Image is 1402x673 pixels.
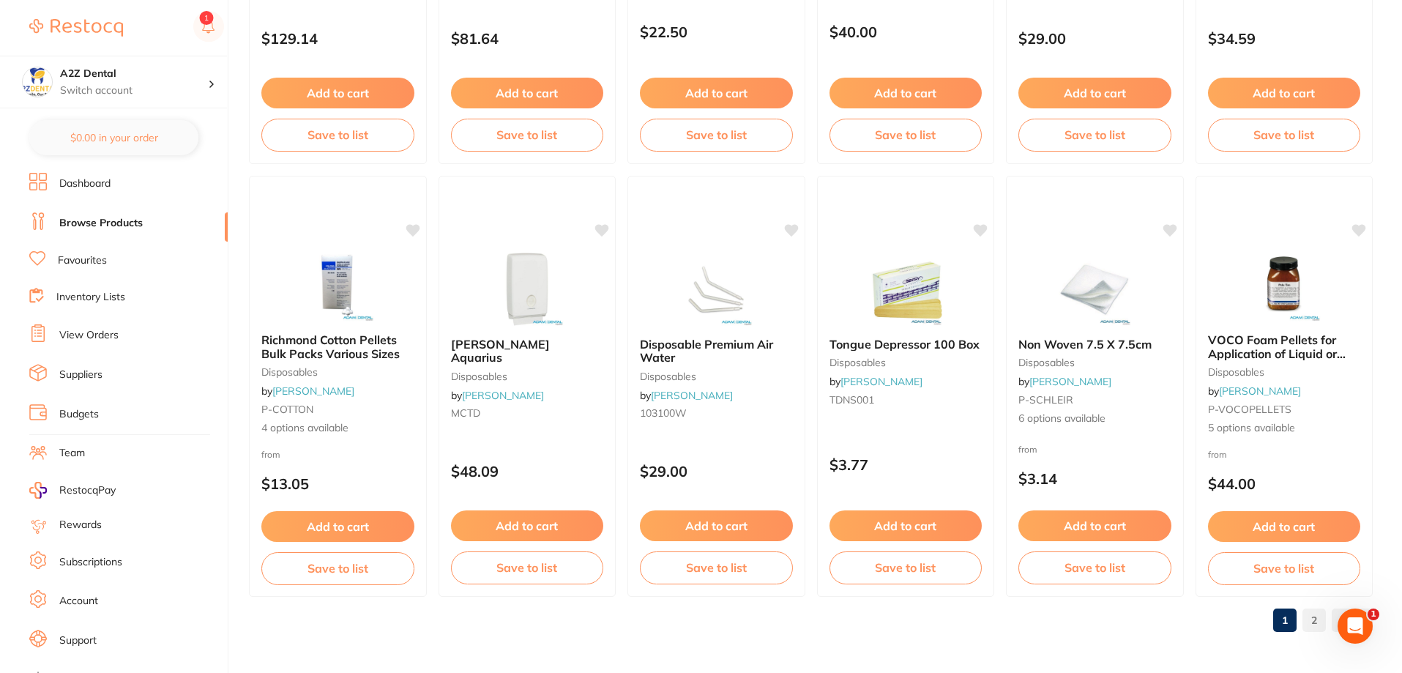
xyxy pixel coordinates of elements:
[640,338,793,365] b: Disposable Premium Air Water
[829,337,980,352] span: Tongue Depressor 100 Box
[1018,393,1073,406] span: P-SCHLEIR
[59,446,85,461] a: Team
[261,475,414,492] p: $13.05
[1208,511,1361,542] button: Add to cart
[60,67,208,81] h4: A2Z Dental
[1338,609,1373,644] iframe: Intercom live chat
[261,403,313,416] span: P-COTTON
[1018,444,1037,455] span: from
[829,393,874,406] span: TDNS001
[1018,510,1171,541] button: Add to cart
[272,384,354,398] a: [PERSON_NAME]
[59,328,119,343] a: View Orders
[451,463,604,480] p: $48.09
[29,11,123,45] a: Restocq Logo
[1029,375,1111,388] a: [PERSON_NAME]
[640,78,793,108] button: Add to cart
[1208,366,1361,378] small: disposables
[451,78,604,108] button: Add to cart
[1208,384,1301,398] span: by
[858,253,953,326] img: Tongue Depressor 100 Box
[1018,470,1171,487] p: $3.14
[59,368,102,382] a: Suppliers
[451,510,604,541] button: Add to cart
[59,555,122,570] a: Subscriptions
[29,482,47,499] img: RestocqPay
[668,253,764,326] img: Disposable Premium Air Water
[1018,337,1152,352] span: Non Woven 7.5 X 7.5cm
[59,633,97,648] a: Support
[1018,30,1171,47] p: $29.00
[1208,333,1361,360] b: VOCO Foam Pellets for Application of Liquid or Paste
[1208,78,1361,108] button: Add to cart
[829,375,922,388] span: by
[1018,375,1111,388] span: by
[1018,412,1171,426] span: 6 options available
[1208,449,1227,460] span: from
[1273,606,1297,635] a: 1
[1018,357,1171,368] small: disposables
[480,253,575,326] img: Kimberly-Clark Aquarius
[261,78,414,108] button: Add to cart
[640,389,733,402] span: by
[261,332,400,360] span: Richmond Cotton Pellets Bulk Packs Various Sizes
[261,511,414,542] button: Add to cart
[1047,253,1142,326] img: Non Woven 7.5 X 7.5cm
[451,338,604,365] b: Kimberly-Clark Aquarius
[59,176,111,191] a: Dashboard
[451,389,544,402] span: by
[60,83,208,98] p: Switch account
[261,30,414,47] p: $129.14
[1018,338,1171,351] b: Non Woven 7.5 X 7.5cm
[829,23,982,40] p: $40.00
[261,384,354,398] span: by
[1208,332,1346,374] span: VOCO Foam Pellets for Application of Liquid or Paste
[451,406,480,420] span: MCTD
[640,551,793,584] button: Save to list
[59,483,116,498] span: RestocqPay
[651,389,733,402] a: [PERSON_NAME]
[1219,384,1301,398] a: [PERSON_NAME]
[1018,119,1171,151] button: Save to list
[1368,609,1379,620] span: 1
[462,389,544,402] a: [PERSON_NAME]
[829,119,982,151] button: Save to list
[451,337,550,365] span: [PERSON_NAME] Aquarius
[640,337,773,365] span: Disposable Premium Air Water
[261,333,414,360] b: Richmond Cotton Pellets Bulk Packs Various Sizes
[29,19,123,37] img: Restocq Logo
[640,23,793,40] p: $22.50
[829,357,982,368] small: disposables
[59,518,102,532] a: Rewards
[1208,552,1361,584] button: Save to list
[640,463,793,480] p: $29.00
[829,551,982,584] button: Save to list
[1208,475,1361,492] p: $44.00
[1018,551,1171,584] button: Save to list
[261,119,414,151] button: Save to list
[451,371,604,382] small: disposables
[261,449,280,460] span: from
[56,290,125,305] a: Inventory Lists
[640,510,793,541] button: Add to cart
[23,67,52,97] img: A2Z Dental
[829,78,982,108] button: Add to cart
[1302,606,1326,635] a: 2
[261,421,414,436] span: 4 options available
[451,30,604,47] p: $81.64
[29,482,116,499] a: RestocqPay
[451,551,604,584] button: Save to list
[29,120,198,155] button: $0.00 in your order
[640,371,793,382] small: disposables
[59,407,99,422] a: Budgets
[58,253,107,268] a: Favourites
[829,338,982,351] b: Tongue Depressor 100 Box
[640,406,687,420] span: 103100W
[829,510,982,541] button: Add to cart
[261,366,414,378] small: disposables
[451,119,604,151] button: Save to list
[1208,421,1361,436] span: 5 options available
[640,119,793,151] button: Save to list
[261,552,414,584] button: Save to list
[1018,78,1171,108] button: Add to cart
